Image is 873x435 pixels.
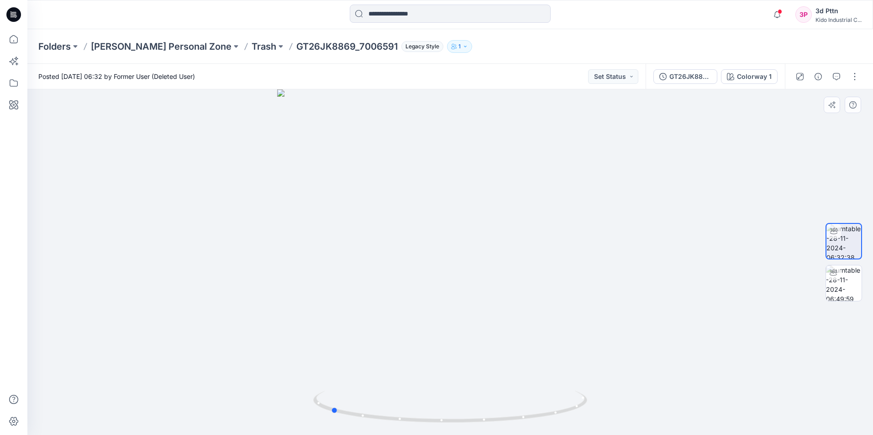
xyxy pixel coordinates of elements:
[458,41,461,52] p: 1
[38,40,71,53] a: Folders
[815,16,862,23] div: Kido Industrial C...
[669,72,711,82] div: GT26JK8869_7006591
[401,41,443,52] span: Legacy Style
[653,69,717,84] button: GT26JK8869_7006591
[252,40,276,53] a: Trash
[795,6,812,23] div: 3P
[91,40,231,53] a: [PERSON_NAME] Personal Zone
[721,69,778,84] button: Colorway 1
[114,72,195,80] a: Former User (Deleted User)
[826,224,861,259] img: turntable-28-11-2024-06:32:38
[737,72,772,82] div: Colorway 1
[815,5,862,16] div: 3d Pttn
[296,40,398,53] p: GT26JK8869_7006591
[38,72,195,81] span: Posted [DATE] 06:32 by
[447,40,472,53] button: 1
[826,265,862,301] img: turntable-28-11-2024-06:49:59
[398,40,443,53] button: Legacy Style
[811,69,826,84] button: Details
